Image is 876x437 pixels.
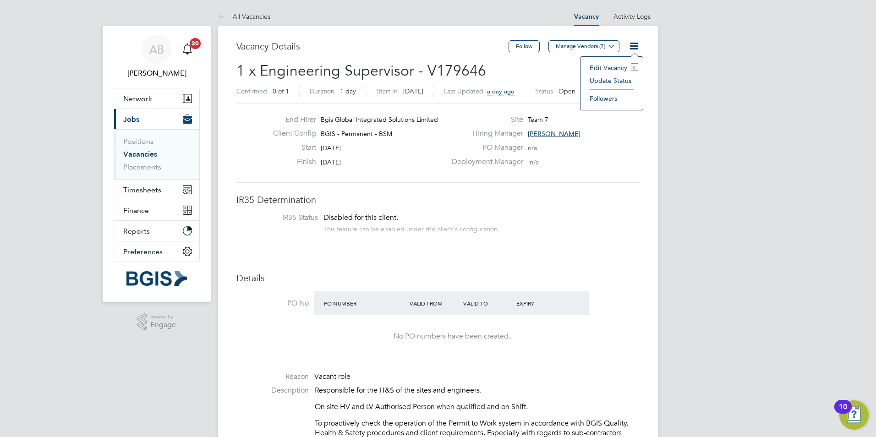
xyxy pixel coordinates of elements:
button: Finance [114,200,199,220]
span: Finance [123,206,149,215]
nav: Main navigation [103,26,211,302]
span: Preferences [123,247,163,256]
li: Update Status [585,74,638,87]
label: PO Manager [446,143,523,153]
button: Jobs [114,109,199,129]
span: Adam Bramley [114,68,200,79]
span: [PERSON_NAME] [528,130,580,138]
button: Network [114,88,199,109]
label: Reason [236,372,309,382]
label: Client Config [266,129,316,138]
label: IR35 Status [246,213,318,223]
label: Site [446,115,523,125]
label: Status [535,87,553,95]
span: 0 of 1 [273,87,289,95]
a: Go to home page [114,271,200,286]
button: Reports [114,221,199,241]
label: PO No [236,299,309,308]
a: Powered byEngage [137,313,176,331]
span: BGIS - Permanent - BSM [321,130,392,138]
label: Start In [377,87,398,95]
span: a day ago [487,87,515,95]
div: Valid To [461,295,515,311]
label: Finish [266,157,316,167]
li: Edit Vacancy [585,61,638,74]
span: Powered by [150,313,176,321]
span: Disabled for this client. [323,213,398,222]
span: Open [558,87,575,95]
div: Jobs [114,129,199,179]
button: Timesheets [114,180,199,200]
span: [DATE] [321,158,341,166]
span: Jobs [123,115,139,124]
span: Bgis Global Integrated Solutions Limited [321,115,438,124]
span: [DATE] [403,87,423,95]
label: Confirmed [236,87,267,95]
label: End Hirer [266,115,316,125]
a: AB[PERSON_NAME] [114,35,200,79]
span: Timesheets [123,186,161,194]
span: Engage [150,321,176,329]
button: Open Resource Center, 10 new notifications [839,400,869,430]
i: e [631,63,638,71]
span: 1 day [340,87,356,95]
a: Placements [123,163,161,171]
span: Network [123,94,152,103]
label: Hiring Manager [446,129,523,138]
div: Expiry [514,295,568,311]
img: bgis-logo-retina.png [126,271,187,286]
h3: IR35 Determination [236,194,640,206]
button: Manage Vendors (7) [548,40,619,52]
label: Deployment Manager [446,157,523,167]
span: 1 x Engineering Supervisor - V179646 [236,62,486,80]
div: PO Number [322,295,407,311]
span: n/a [528,144,537,152]
a: Vacancy [574,13,599,21]
a: 20 [178,35,197,64]
h3: Details [236,272,640,284]
p: On site HV and LV Authorised Person when qualified and on Shift. [315,402,640,412]
span: n/a [530,158,539,166]
span: Vacant role [314,372,350,381]
a: Activity Logs [613,12,651,21]
div: This feature can be enabled under this client's configuration. [323,223,499,233]
span: Reports [123,227,150,235]
label: Last Updated [444,87,483,95]
div: 10 [839,407,847,419]
a: Positions [123,137,153,146]
label: Start [266,143,316,153]
button: Preferences [114,241,199,262]
div: No PO numbers have been created. [323,332,580,341]
p: Responsible for the H&S of the sites and engineers. [315,386,640,395]
button: Follow [509,40,540,52]
span: [DATE] [321,144,341,152]
span: Team 7 [528,115,548,124]
a: All Vacancies [218,12,270,21]
span: AB [149,44,164,55]
div: Valid From [407,295,461,311]
h3: Vacancy Details [236,40,509,52]
label: Description [236,386,309,395]
li: Followers [585,92,638,105]
a: Vacancies [123,150,157,158]
label: Duration [310,87,334,95]
span: 20 [190,38,201,49]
